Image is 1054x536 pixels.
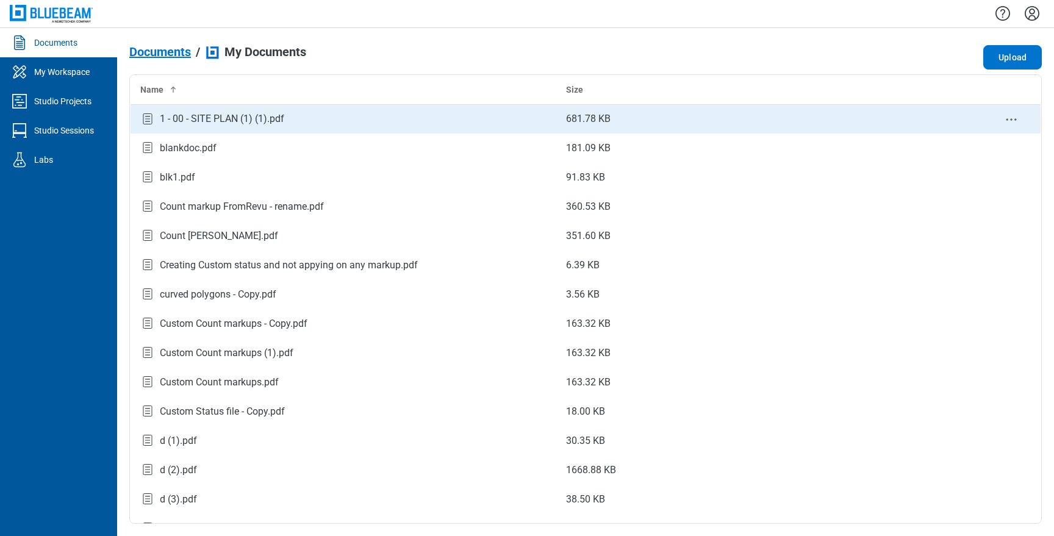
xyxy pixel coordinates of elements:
[160,141,217,155] div: blankdoc.pdf
[556,251,983,280] td: 6.39 KB
[556,163,983,192] td: 91.83 KB
[160,492,197,507] div: d (3).pdf
[1004,112,1019,127] button: context-menu
[160,434,197,448] div: d (1).pdf
[1022,3,1042,24] button: Settings
[34,124,94,137] div: Studio Sessions
[160,287,276,302] div: curved polygons - Copy.pdf
[160,316,307,331] div: Custom Count markups - Copy.pdf
[983,45,1042,70] button: Upload
[10,150,29,170] svg: Labs
[160,404,285,419] div: Custom Status file - Copy.pdf
[34,154,53,166] div: Labs
[556,104,983,134] td: 681.78 KB
[556,134,983,163] td: 181.09 KB
[160,199,324,214] div: Count markup FromRevu - rename.pdf
[196,45,200,59] div: /
[566,84,973,96] div: Size
[160,346,293,360] div: Custom Count markups (1).pdf
[10,5,93,23] img: Bluebeam, Inc.
[129,45,191,59] span: Documents
[160,521,182,536] div: d.pdf
[556,368,983,397] td: 163.32 KB
[34,66,90,78] div: My Workspace
[556,456,983,485] td: 1668.88 KB
[34,37,77,49] div: Documents
[556,485,983,514] td: 38.50 KB
[556,426,983,456] td: 30.35 KB
[140,84,547,96] div: Name
[10,121,29,140] svg: Studio Sessions
[10,91,29,111] svg: Studio Projects
[160,112,284,126] div: 1 - 00 - SITE PLAN (1) (1).pdf
[556,192,983,221] td: 360.53 KB
[160,375,279,390] div: Custom Count markups.pdf
[556,309,983,338] td: 163.32 KB
[160,170,195,185] div: blk1.pdf
[160,258,418,273] div: Creating Custom status and not appying on any markup.pdf
[160,463,197,477] div: d (2).pdf
[160,229,278,243] div: Count [PERSON_NAME].pdf
[34,95,91,107] div: Studio Projects
[10,62,29,82] svg: My Workspace
[556,280,983,309] td: 3.56 KB
[556,397,983,426] td: 18.00 KB
[556,221,983,251] td: 351.60 KB
[224,45,306,59] span: My Documents
[10,33,29,52] svg: Documents
[556,338,983,368] td: 163.32 KB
